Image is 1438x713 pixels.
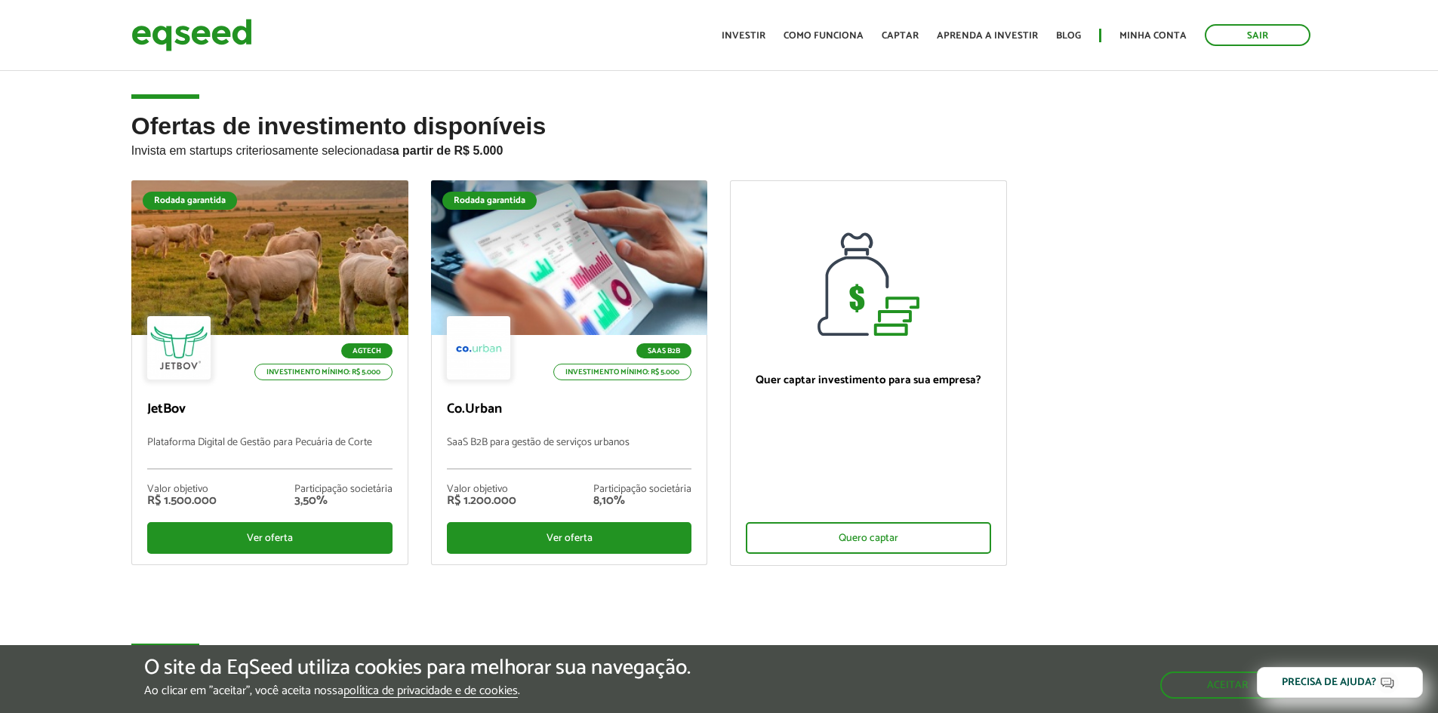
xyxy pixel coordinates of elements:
div: Participação societária [593,484,691,495]
strong: a partir de R$ 5.000 [393,144,503,157]
a: Aprenda a investir [937,31,1038,41]
p: Co.Urban [447,401,692,418]
a: Minha conta [1119,31,1187,41]
p: SaaS B2B [636,343,691,358]
div: Rodada garantida [442,192,537,210]
p: Investimento mínimo: R$ 5.000 [553,364,691,380]
p: Plataforma Digital de Gestão para Pecuária de Corte [147,437,393,469]
div: Valor objetivo [447,484,516,495]
div: Ver oferta [447,522,692,554]
div: Ver oferta [147,522,393,554]
div: R$ 1.200.000 [447,495,516,507]
div: Rodada garantida [143,192,237,210]
button: Aceitar [1160,672,1295,699]
p: Investimento mínimo: R$ 5.000 [254,364,393,380]
a: Rodada garantida Agtech Investimento mínimo: R$ 5.000 JetBov Plataforma Digital de Gestão para Pe... [131,180,408,565]
h2: Ofertas de investimento disponíveis [131,113,1307,180]
p: Agtech [341,343,393,358]
a: Blog [1056,31,1081,41]
h5: O site da EqSeed utiliza cookies para melhorar sua navegação. [144,656,691,680]
p: JetBov [147,401,393,418]
p: Quer captar investimento para sua empresa? [746,373,991,387]
p: Invista em startups criteriosamente selecionadas [131,140,1307,158]
div: Valor objetivo [147,484,217,495]
div: R$ 1.500.000 [147,495,217,507]
a: Captar [882,31,919,41]
a: Sair [1205,24,1310,46]
img: EqSeed [131,15,252,55]
p: SaaS B2B para gestão de serviços urbanos [447,437,692,469]
a: Investir [722,31,765,41]
div: 8,10% [593,495,691,507]
a: política de privacidade e de cookies [343,685,518,698]
a: Quer captar investimento para sua empresa? Quero captar [730,180,1007,566]
div: Participação societária [294,484,393,495]
p: Ao clicar em "aceitar", você aceita nossa . [144,684,691,698]
div: 3,50% [294,495,393,507]
a: Rodada garantida SaaS B2B Investimento mínimo: R$ 5.000 Co.Urban SaaS B2B para gestão de serviços... [431,180,708,565]
div: Quero captar [746,522,991,554]
a: Como funciona [784,31,864,41]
